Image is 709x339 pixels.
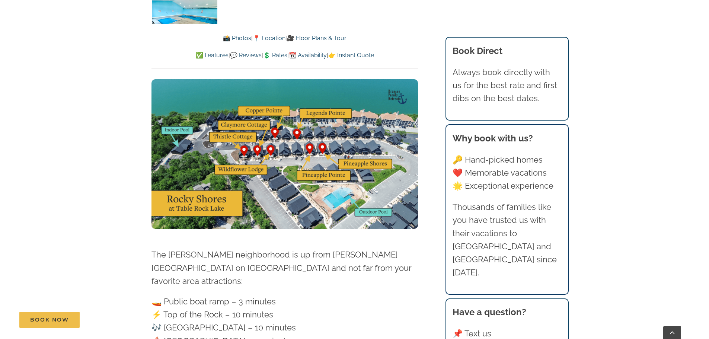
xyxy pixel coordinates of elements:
[287,35,346,42] a: 🎥 Floor Plans & Tour
[151,79,418,229] img: Rocky Shores Table Rock Lake Branson Family Retreats vacation homes (2)
[223,35,251,42] a: 📸 Photos
[453,307,526,317] strong: Have a question?
[253,35,285,42] a: 📍 Location
[151,248,418,288] p: The [PERSON_NAME] neighborhood is up from [PERSON_NAME][GEOGRAPHIC_DATA] on [GEOGRAPHIC_DATA] and...
[328,52,374,59] a: 👉 Instant Quote
[19,312,80,328] a: Book Now
[453,132,561,145] h3: Why book with us?
[289,52,327,59] a: 📆 Availability
[151,33,418,43] p: | |
[453,153,561,193] p: 🔑 Hand-picked homes ❤️ Memorable vacations 🌟 Exceptional experience
[30,317,69,323] span: Book Now
[263,52,287,59] a: 💲 Rates
[453,45,502,56] b: Book Direct
[453,201,561,279] p: Thousands of families like you have trusted us with their vacations to [GEOGRAPHIC_DATA] and [GEO...
[453,66,561,105] p: Always book directly with us for the best rate and first dibs on the best dates.
[196,52,229,59] a: ✅ Features
[230,52,262,59] a: 💬 Reviews
[151,51,418,60] p: | | | |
